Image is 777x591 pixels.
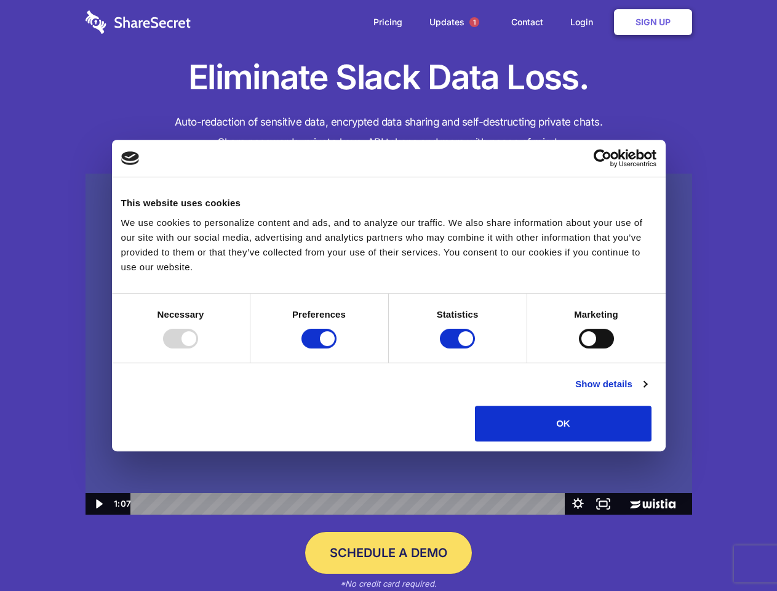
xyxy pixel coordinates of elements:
div: This website uses cookies [121,196,656,211]
a: Wistia Logo -- Learn More [616,493,691,515]
div: Playbar [140,493,559,515]
a: Show details [575,377,647,392]
img: logo [121,151,140,165]
span: 1 [469,17,479,27]
a: Sign Up [614,9,692,35]
button: Play Video [86,493,111,515]
a: Login [558,3,612,41]
a: Contact [499,3,556,41]
strong: Statistics [437,309,479,320]
a: Pricing [361,3,415,41]
strong: Marketing [574,309,618,320]
button: Show settings menu [565,493,591,515]
button: Fullscreen [591,493,616,515]
a: Schedule a Demo [305,532,472,574]
div: We use cookies to personalize content and ads, and to analyze our traffic. We also share informat... [121,215,656,275]
strong: Necessary [157,309,204,320]
strong: Preferences [292,309,346,320]
button: OK [475,406,651,441]
img: logo-wordmark-white-trans-d4663122ce5f474addd5e946df7df03e33cb6a1c49d2221995e7729f52c070b2.svg [86,10,191,34]
a: Usercentrics Cookiebot - opens in a new window [549,149,656,167]
h1: Eliminate Slack Data Loss. [86,55,692,100]
em: *No credit card required. [340,579,437,589]
img: Sharesecret [86,174,692,515]
h4: Auto-redaction of sensitive data, encrypted data sharing and self-destructing private chats. Shar... [86,112,692,153]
